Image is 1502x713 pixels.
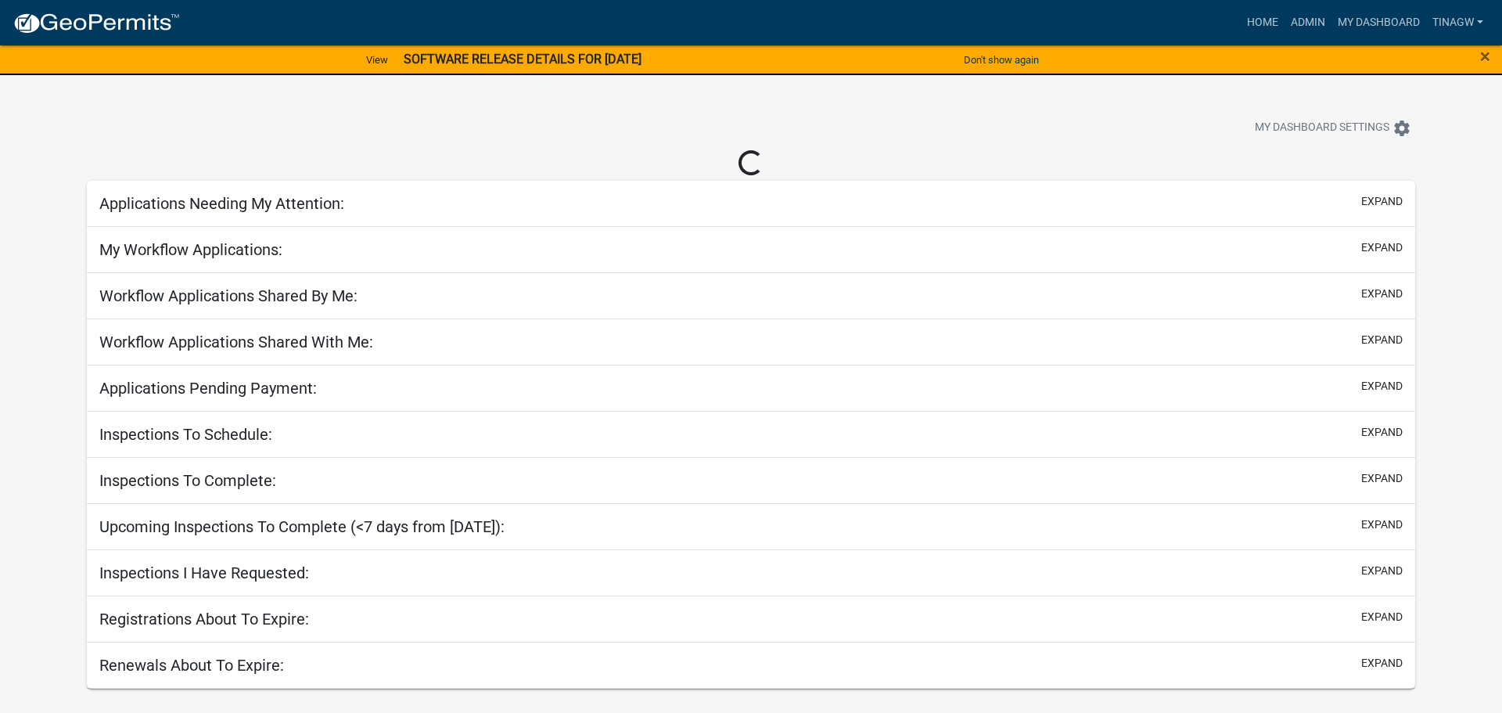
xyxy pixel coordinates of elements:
[1331,8,1426,38] a: My Dashboard
[1361,563,1403,579] button: expand
[1361,424,1403,441] button: expand
[404,52,641,67] strong: SOFTWARE RELEASE DETAILS FOR [DATE]
[99,286,358,305] h5: Workflow Applications Shared By Me:
[1361,193,1403,210] button: expand
[99,425,272,444] h5: Inspections To Schedule:
[1361,286,1403,302] button: expand
[99,379,317,398] h5: Applications Pending Payment:
[1285,8,1331,38] a: Admin
[1361,332,1403,348] button: expand
[1361,609,1403,625] button: expand
[1361,517,1403,533] button: expand
[99,517,505,536] h5: Upcoming Inspections To Complete (<7 days from [DATE]):
[1361,470,1403,487] button: expand
[958,47,1045,73] button: Don't show again
[99,564,309,582] h5: Inspections I Have Requested:
[1361,239,1403,256] button: expand
[99,194,344,213] h5: Applications Needing My Attention:
[1480,45,1490,67] span: ×
[1255,119,1389,138] span: My Dashboard Settings
[99,610,309,628] h5: Registrations About To Expire:
[1361,378,1403,394] button: expand
[1480,47,1490,66] button: Close
[1361,655,1403,672] button: expand
[99,333,373,351] h5: Workflow Applications Shared With Me:
[99,656,284,675] h5: Renewals About To Expire:
[99,240,282,259] h5: My Workflow Applications:
[1392,119,1411,138] i: settings
[99,471,276,490] h5: Inspections To Complete:
[360,47,394,73] a: View
[1241,8,1285,38] a: Home
[1426,8,1489,38] a: TinaGW
[1242,113,1424,143] button: My Dashboard Settingssettings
